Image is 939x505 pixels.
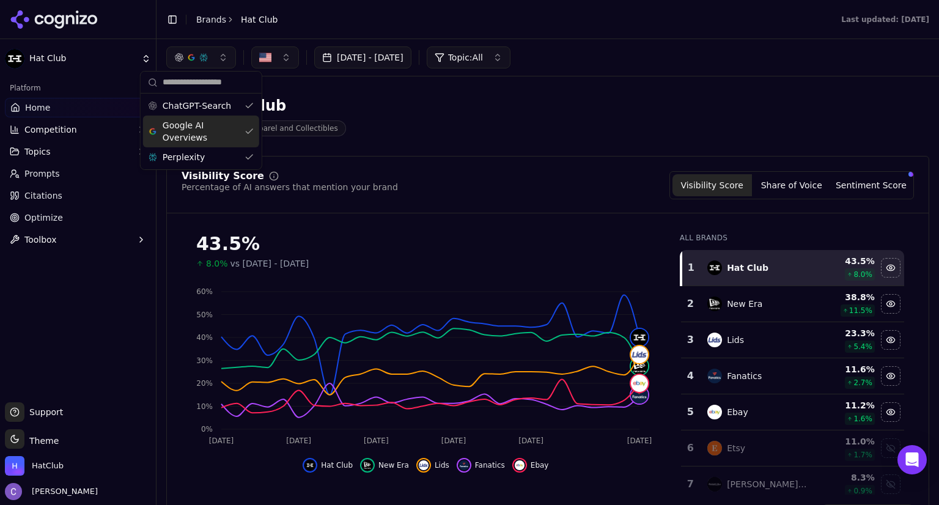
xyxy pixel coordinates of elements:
tspan: 20% [196,379,213,388]
div: [PERSON_NAME] & [PERSON_NAME] [727,478,808,490]
img: etsy [707,441,722,455]
span: HatClub [32,460,64,471]
div: Visibility Score [182,171,264,181]
img: lids [707,333,722,347]
span: Home [25,101,50,114]
span: Support [24,406,63,418]
tr: 7mitchell & ness[PERSON_NAME] & [PERSON_NAME]8.3%0.9%Show mitchell & ness data [681,466,904,503]
div: Open Intercom Messenger [897,445,927,474]
div: All Brands [680,233,904,243]
span: Competition [24,123,77,136]
span: 1.7 % [853,450,872,460]
div: 6 [686,441,695,455]
tr: 2new eraNew Era38.8%11.5%Hide new era data [681,286,904,322]
span: Hat Club [29,53,136,64]
div: Lids [727,334,744,346]
div: Percentage of AI answers that mention your brand [182,181,398,193]
span: Lids [435,460,449,470]
button: Hide fanatics data [881,366,900,386]
button: [DATE] - [DATE] [314,46,411,68]
span: 0.9 % [853,486,872,496]
div: 7 [686,477,695,492]
tspan: 40% [196,333,213,342]
button: Visibility Score [672,174,752,196]
div: Hat Club [727,262,768,274]
tspan: 60% [196,287,213,296]
img: hat club [305,460,315,470]
div: 8.3 % [818,471,875,484]
div: 11.0 % [818,435,875,448]
div: 38.8 % [818,291,875,303]
button: Toolbox [5,230,151,249]
div: 3 [686,333,695,347]
span: Optimize [24,212,63,224]
span: Fanatics [475,460,505,470]
img: mitchell & ness [707,477,722,492]
button: Hide fanatics data [457,458,505,473]
tspan: 10% [196,402,213,411]
a: Optimize [5,208,151,227]
div: 5 [686,405,695,419]
span: Citations [24,190,62,202]
nav: breadcrumb [196,13,278,26]
tr: 3lidsLids23.3%5.4%Hide lids data [681,322,904,358]
img: new era [363,460,372,470]
img: fanatics [707,369,722,383]
a: Prompts [5,164,151,183]
div: Hat Club [215,96,346,116]
tspan: [DATE] [441,437,466,445]
button: Open organization switcher [5,456,64,476]
a: Home [5,98,151,117]
button: Show mitchell & ness data [881,474,900,494]
button: Competition [5,120,151,139]
img: new era [631,358,648,375]
tr: 1hat clubHat Club43.5%8.0%Hide hat club data [681,250,904,286]
div: Platform [5,78,151,98]
div: 4 [686,369,695,383]
img: ebay [515,460,525,470]
button: Hide hat club data [303,458,353,473]
tspan: [DATE] [518,437,543,445]
tspan: [DATE] [364,437,389,445]
span: Prompts [24,168,60,180]
img: lids [419,460,429,470]
img: Chris Hayes [5,483,22,500]
span: Toolbox [24,234,57,246]
div: 11.2 % [818,399,875,411]
button: Hide ebay data [881,402,900,422]
span: Google AI Overviews [163,119,240,144]
tspan: 0% [201,425,213,433]
button: Topics [5,142,151,161]
span: 8.0% [206,257,228,270]
img: ebay [707,405,722,419]
span: Hat Club [321,460,353,470]
tr: 5ebayEbay11.2%1.6%Hide ebay data [681,394,904,430]
tr: 6etsyEtsy11.0%1.7%Show etsy data [681,430,904,466]
button: Hide ebay data [512,458,549,473]
tspan: [DATE] [286,437,311,445]
button: Hide new era data [360,458,409,473]
button: Share of Voice [752,174,831,196]
span: Perplexity [163,151,205,163]
a: Citations [5,186,151,205]
span: 2.7 % [853,378,872,388]
span: Ebay [531,460,549,470]
span: Sports Apparel and Collectibles [215,120,346,136]
img: new era [707,297,722,311]
img: fanatics [459,460,469,470]
img: HatClub [5,456,24,476]
span: vs [DATE] - [DATE] [230,257,309,270]
span: 1.6 % [853,414,872,424]
img: hat club [631,329,648,346]
div: 11.6 % [818,363,875,375]
tspan: 30% [196,356,213,365]
button: Hide lids data [881,330,900,350]
span: New Era [378,460,409,470]
tspan: [DATE] [627,437,652,445]
div: 2 [686,297,695,311]
span: 8.0 % [853,270,872,279]
span: 11.5 % [849,306,872,315]
span: Topic: All [448,51,483,64]
div: Ebay [727,406,748,418]
img: ebay [631,375,648,392]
